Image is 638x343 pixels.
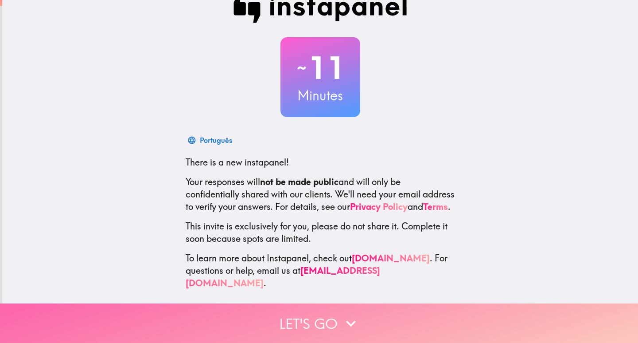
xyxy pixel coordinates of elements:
[186,176,455,213] p: Your responses will and will only be confidentially shared with our clients. We'll need your emai...
[280,50,360,86] h2: 11
[186,252,455,289] p: To learn more about Instapanel, check out . For questions or help, email us at .
[186,220,455,245] p: This invite is exclusively for you, please do not share it. Complete it soon because spots are li...
[186,131,236,149] button: Português
[352,252,430,264] a: [DOMAIN_NAME]
[296,55,308,81] span: ~
[186,157,289,168] span: There is a new instapanel!
[186,265,380,288] a: [EMAIL_ADDRESS][DOMAIN_NAME]
[200,134,232,146] div: Português
[280,86,360,105] h3: Minutes
[423,201,448,212] a: Terms
[350,201,408,212] a: Privacy Policy
[260,176,338,187] b: not be made public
